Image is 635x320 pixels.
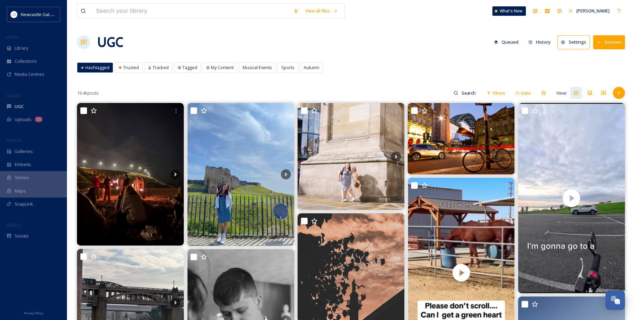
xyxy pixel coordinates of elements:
span: 19.4k posts [77,90,99,96]
span: Tagged [182,64,197,71]
span: UGC [15,103,24,110]
img: ☀️🌻 #newcastle [187,103,294,246]
span: Trusted [123,64,139,71]
span: Date [521,90,531,96]
span: Autumn [304,64,319,71]
span: Stories [15,174,29,181]
a: Settings [557,35,593,49]
input: Search [458,86,480,100]
span: Uploads [15,116,31,123]
span: Sports [281,64,295,71]
span: Socials [15,233,29,239]
a: History [525,36,558,49]
img: Not the usual hiking post, but thought Newcastle deserves a bit of praise 🏄🏽‍♀️ went surfing for ... [77,103,184,246]
span: Media Centres [15,71,44,77]
span: SnapLink [15,201,33,207]
span: [PERSON_NAME] [576,8,610,14]
span: My Content [211,64,234,71]
span: View: [556,90,567,96]
img: got some film back✨ ° ° ° ° ° ° ° #film #filmcamera #hen #henparty #newcastle [298,103,404,210]
span: Library [15,45,28,51]
span: Galleries [15,148,33,155]
a: Privacy Policy [24,309,43,317]
span: Tracked [153,64,169,71]
span: MEDIA [7,35,18,40]
img: thumbnail [518,103,625,293]
video: Made the most of the mild October weather, and being a remote worker with a motorbike this mornin... [518,103,625,293]
a: Queued [491,36,525,49]
a: UGC [97,32,123,52]
div: 11 [35,117,43,122]
span: Hashtagged [85,64,109,71]
a: View all files [302,4,341,17]
button: Open Chat [606,290,625,310]
span: WIDGETS [7,138,22,143]
span: Newcastle Gateshead Initiative [21,11,82,17]
img: DqD9wEUd_400x400.jpg [11,11,17,18]
button: History [525,36,554,49]
span: Musical Events [243,64,272,71]
img: A beautiful evening on Newcastle quayside #newcastlequayside #newcastleupontyne #newcastle #north... [408,103,514,174]
button: Queued [491,36,522,49]
button: Sources [593,35,625,49]
span: SOCIALS [7,222,20,227]
span: Filters [493,90,505,96]
span: Maps [15,188,26,194]
span: Embeds [15,161,31,168]
button: Settings [557,35,590,49]
input: Search your library [93,4,290,18]
span: COLLECT [7,93,21,98]
span: Collections [15,58,37,64]
span: Privacy Policy [24,311,43,315]
a: What's New [492,6,526,16]
a: [PERSON_NAME] [565,4,613,17]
